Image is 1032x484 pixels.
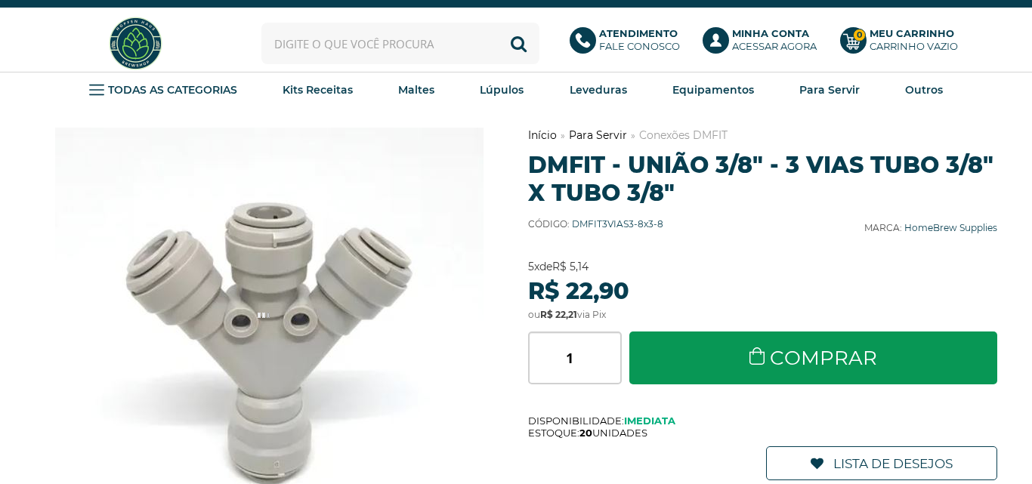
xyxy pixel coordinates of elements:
[579,427,592,439] b: 20
[480,79,524,101] a: Lúpulos
[528,151,997,207] h1: DMFIT - União 3/8" - 3 Vias Tubo 3/8" x Tubo 3/8"
[599,27,678,39] b: Atendimento
[570,27,688,60] a: AtendimentoFale conosco
[528,277,629,305] strong: R$ 22,90
[799,79,860,101] a: Para Servir
[528,260,539,273] strong: 5x
[864,222,902,233] b: Marca:
[905,83,943,97] strong: Outros
[528,427,997,439] span: Estoque: unidades
[480,83,524,97] strong: Lúpulos
[528,415,997,427] span: Disponibilidade:
[572,218,663,230] span: DMFIT3VIAS3-8x3-8
[283,83,353,97] strong: Kits Receitas
[398,79,434,101] a: Maltes
[766,446,997,480] a: Lista de Desejos
[629,331,997,384] a: Comprar
[870,27,954,39] b: Meu Carrinho
[672,79,754,101] a: Equipamentos
[799,83,860,97] strong: Para Servir
[107,15,164,72] img: Hopfen Haus BrewShop
[283,79,353,101] a: Kits Receitas
[540,309,577,320] strong: R$ 22,21
[624,415,675,427] b: Imediata
[904,222,997,233] a: HomeBrew Supplies
[398,83,434,97] strong: Maltes
[552,260,589,273] strong: R$ 5,14
[528,218,570,230] b: Código:
[528,260,589,273] span: de
[261,23,539,64] input: Digite o que você procura
[528,128,557,142] a: Início
[732,27,809,39] b: Minha Conta
[108,83,237,97] strong: TODAS AS CATEGORIAS
[570,83,627,97] strong: Leveduras
[672,83,754,97] strong: Equipamentos
[905,79,943,101] a: Outros
[853,29,866,42] strong: 0
[599,27,680,53] p: Fale conosco
[498,23,539,64] button: Buscar
[89,79,237,101] a: TODAS AS CATEGORIAS
[569,128,627,142] a: Para Servir
[528,309,606,320] span: ou via Pix
[870,40,958,53] div: Carrinho Vazio
[732,27,817,53] p: Acessar agora
[703,27,825,60] a: Minha ContaAcessar agora
[570,79,627,101] a: Leveduras
[639,128,728,142] a: Conexões DMFIT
